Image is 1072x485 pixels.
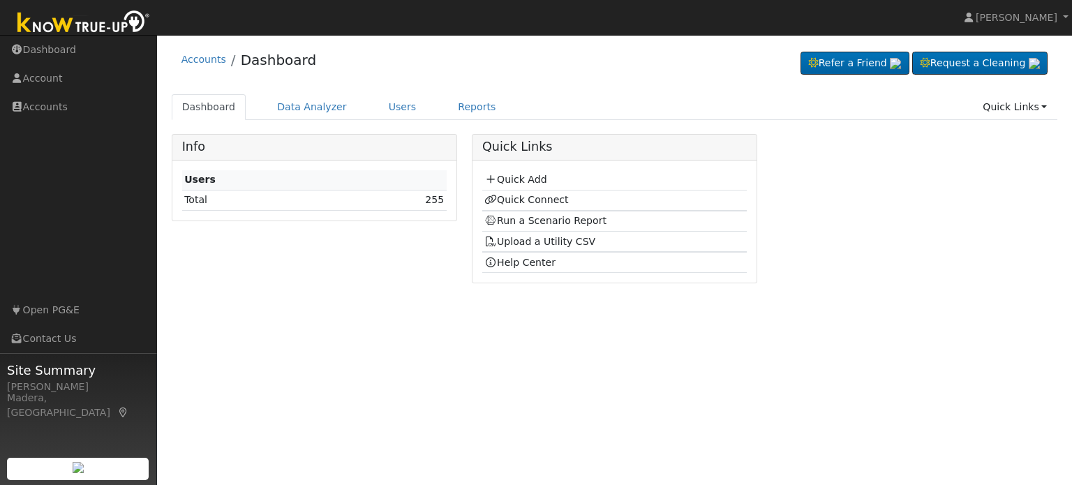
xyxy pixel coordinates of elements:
div: [PERSON_NAME] [7,380,149,394]
img: Know True-Up [10,8,157,39]
a: Users [378,94,427,120]
a: Request a Cleaning [912,52,1048,75]
div: Madera, [GEOGRAPHIC_DATA] [7,391,149,420]
a: Dashboard [172,94,246,120]
img: retrieve [1029,58,1040,69]
a: Reports [447,94,506,120]
img: retrieve [73,462,84,473]
img: retrieve [890,58,901,69]
span: Site Summary [7,361,149,380]
a: Data Analyzer [267,94,357,120]
a: Refer a Friend [801,52,909,75]
span: [PERSON_NAME] [976,12,1057,23]
a: Quick Links [972,94,1057,120]
a: Accounts [181,54,226,65]
a: Map [117,407,130,418]
a: Dashboard [241,52,317,68]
